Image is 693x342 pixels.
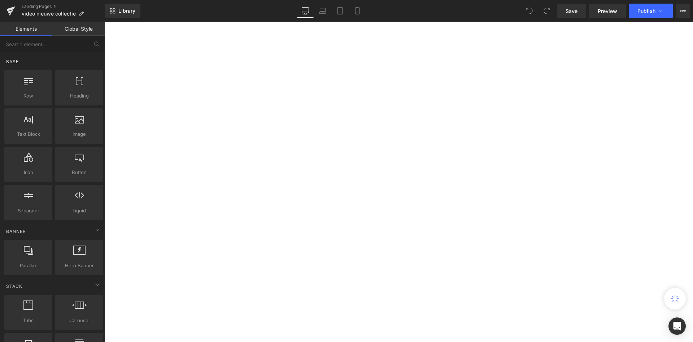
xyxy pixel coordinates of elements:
div: Open Intercom Messenger [668,317,686,335]
span: Liquid [57,207,101,215]
a: Tablet [331,4,349,18]
span: Banner [5,228,27,235]
button: Redo [540,4,554,18]
span: Icon [6,169,50,176]
a: Laptop [314,4,331,18]
span: Text Block [6,130,50,138]
span: Heading [57,92,101,100]
button: More [676,4,690,18]
a: Desktop [297,4,314,18]
button: Undo [522,4,537,18]
span: Publish [637,8,655,14]
span: Preview [598,7,617,15]
a: Preview [589,4,626,18]
span: Tabs [6,317,50,324]
span: Library [118,8,135,14]
span: video nieuwe collectie [22,11,76,17]
span: Row [6,92,50,100]
a: Mobile [349,4,366,18]
a: New Library [105,4,140,18]
button: Publish [629,4,673,18]
span: Button [57,169,101,176]
span: Hero Banner [57,262,101,269]
span: Save [566,7,577,15]
span: Carousel [57,317,101,324]
a: Landing Pages [22,4,105,9]
a: Global Style [52,22,105,36]
span: Stack [5,283,23,290]
span: Base [5,58,19,65]
span: Image [57,130,101,138]
span: Separator [6,207,50,215]
span: Parallax [6,262,50,269]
